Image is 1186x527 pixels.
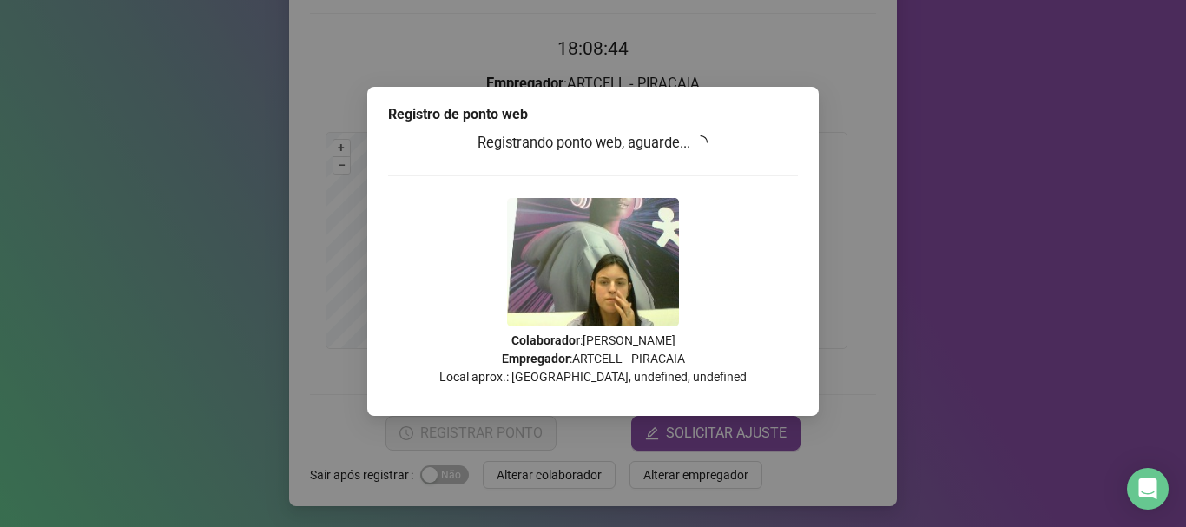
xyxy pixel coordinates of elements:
h3: Registrando ponto web, aguarde... [388,132,798,155]
div: Registro de ponto web [388,104,798,125]
p: : [PERSON_NAME] : ARTCELL - PIRACAIA Local aprox.: [GEOGRAPHIC_DATA], undefined, undefined [388,332,798,386]
strong: Empregador [502,352,570,366]
img: 2Q== [507,198,679,326]
div: Open Intercom Messenger [1127,468,1169,510]
span: loading [691,133,710,152]
strong: Colaborador [511,333,580,347]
